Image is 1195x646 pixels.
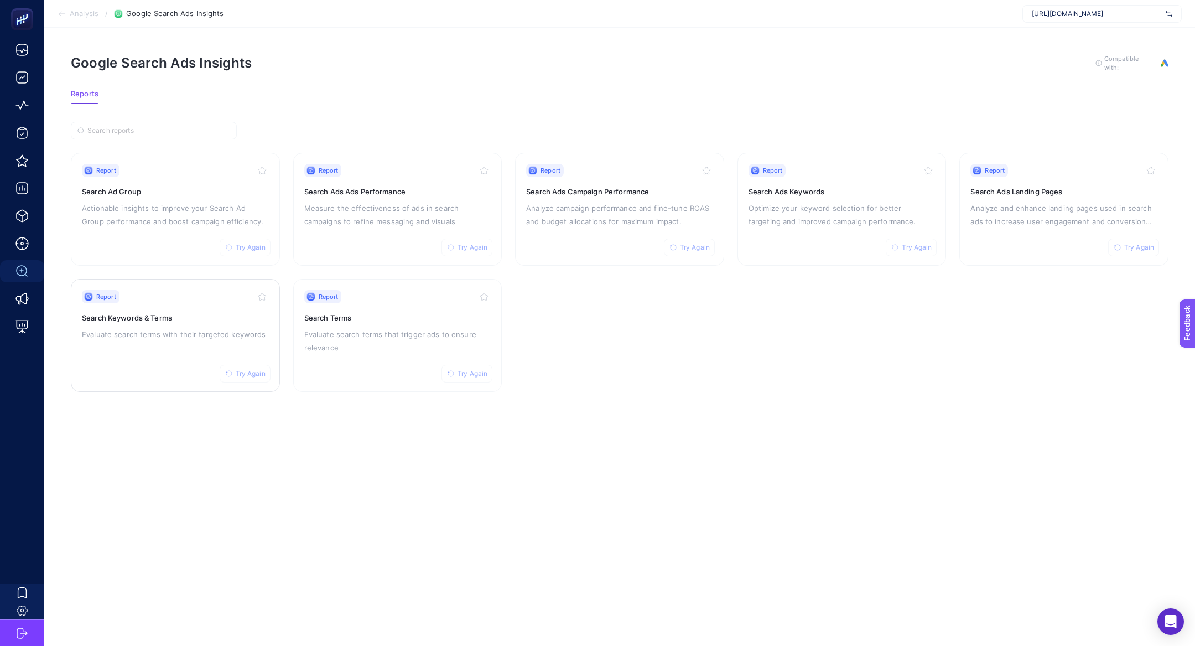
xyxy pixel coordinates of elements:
span: Try Again [1124,243,1154,252]
span: Try Again [236,369,266,378]
img: svg%3e [1166,8,1172,19]
a: ReportTry AgainSearch Ads Campaign PerformanceAnalyze campaign performance and fine-tune ROAS and... [515,153,724,266]
p: Evaluate search terms with their targeted keywords [82,328,269,341]
span: Report [96,292,116,301]
a: ReportTry AgainSearch TermsEvaluate search terms that trigger ads to ensure relevance [293,279,502,392]
a: ReportTry AgainSearch Ads KeywordsOptimize your keyword selection for better targeting and improv... [737,153,947,266]
span: Report [985,166,1005,175]
h3: Search Ads Keywords [749,186,936,197]
span: Try Again [680,243,710,252]
span: [URL][DOMAIN_NAME] [1032,9,1161,18]
span: Analysis [70,9,98,18]
a: ReportTry AgainSearch Keywords & TermsEvaluate search terms with their targeted keywords [71,279,280,392]
h3: Search Ad Group [82,186,269,197]
h3: Search Keywords & Terms [82,312,269,323]
button: Try Again [664,239,715,256]
span: Report [96,166,116,175]
span: Report [541,166,560,175]
button: Try Again [441,365,492,383]
button: Try Again [220,239,271,256]
p: Evaluate search terms that trigger ads to ensure relevance [304,328,491,354]
div: Open Intercom Messenger [1157,608,1184,635]
button: Try Again [1108,239,1159,256]
span: Report [319,166,339,175]
p: Analyze and enhance landing pages used in search ads to increase user engagement and conversion r... [970,201,1157,228]
p: Analyze campaign performance and fine-tune ROAS and budget allocations for maximum impact. [526,201,713,228]
h3: Search Terms [304,312,491,323]
span: Try Again [458,369,487,378]
span: Compatible with: [1104,54,1154,72]
a: ReportTry AgainSearch Ads Ads PerformanceMeasure the effectiveness of ads in search campaigns to ... [293,153,502,266]
p: Measure the effectiveness of ads in search campaigns to refine messaging and visuals [304,201,491,228]
span: Try Again [902,243,932,252]
button: Reports [71,90,98,104]
span: Report [763,166,783,175]
span: Report [319,292,339,301]
a: ReportTry AgainSearch Ads Landing PagesAnalyze and enhance landing pages used in search ads to in... [959,153,1168,266]
span: Feedback [7,3,42,12]
p: Optimize your keyword selection for better targeting and improved campaign performance. [749,201,936,228]
a: ReportTry AgainSearch Ad GroupActionable insights to improve your Search Ad Group performance and... [71,153,280,266]
span: / [105,9,108,18]
h3: Search Ads Landing Pages [970,186,1157,197]
button: Try Again [441,239,492,256]
h3: Search Ads Ads Performance [304,186,491,197]
input: Search [87,127,230,135]
span: Reports [71,90,98,99]
button: Try Again [220,365,271,383]
h3: Search Ads Campaign Performance [526,186,713,197]
h1: Google Search Ads Insights [71,55,252,71]
p: Actionable insights to improve your Search Ad Group performance and boost campaign efficiency. [82,201,269,228]
button: Try Again [886,239,937,256]
span: Google Search Ads Insights [126,9,224,18]
span: Try Again [236,243,266,252]
span: Try Again [458,243,487,252]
